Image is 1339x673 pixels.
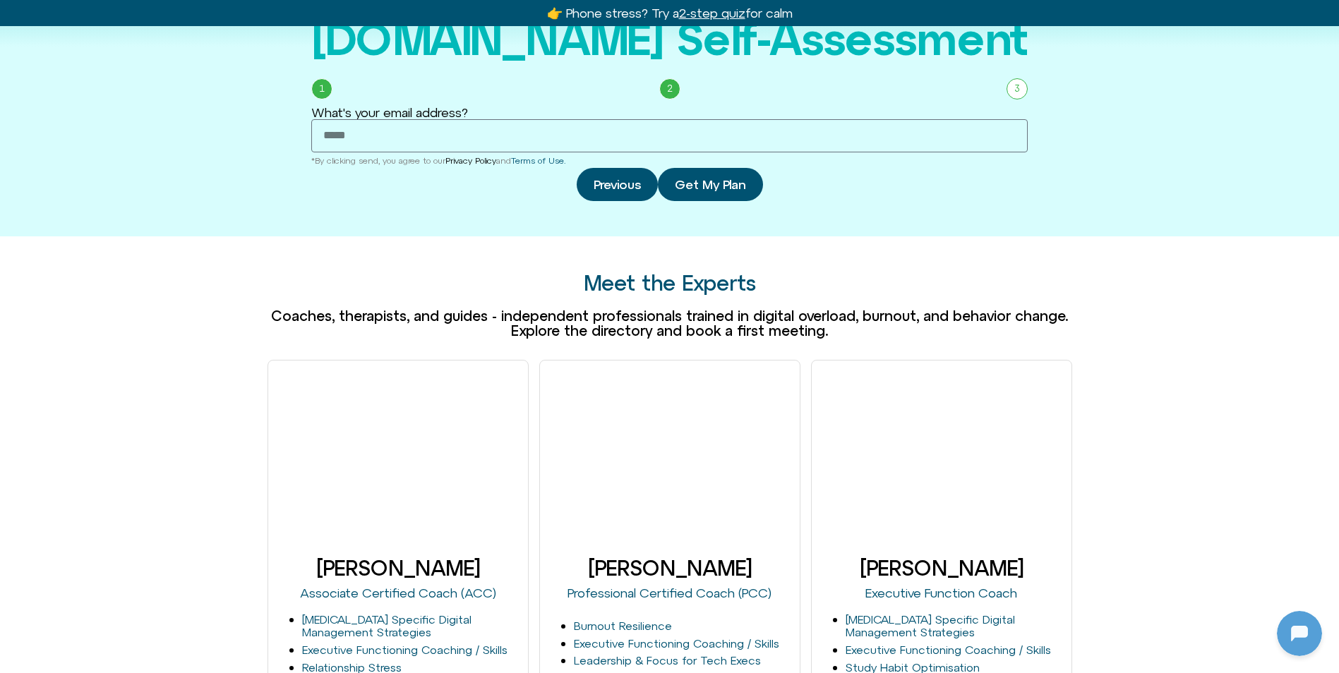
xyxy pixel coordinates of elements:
[311,14,1028,63] h2: [DOMAIN_NAME] Self-Assessment
[445,156,496,166] a: Privacy Policy
[271,308,1068,339] span: Coaches, therapists, and guides - independent professionals trained in digital overload, burnout,...
[860,556,1023,580] a: [PERSON_NAME]
[311,156,565,166] span: *By clicking send, you agree to our and
[865,586,1017,600] a: Executive Function Coach
[268,272,1072,295] h2: Meet the Experts
[311,78,332,99] div: 1
[846,643,1051,656] a: Executive Functioning Coaching / Skills
[511,156,565,166] a: Terms of Use.
[300,586,496,600] a: Associate Certified Coach (ACC)
[659,78,680,99] div: 2
[574,637,779,650] a: Executive Functioning Coaching / Skills
[588,556,752,580] a: [PERSON_NAME]
[846,613,1015,639] a: [MEDICAL_DATA] Specific Digital Management Strategies
[311,78,1028,202] form: Homepage Sign Up
[547,6,793,20] a: 👉 Phone stress? Try a2-step quizfor calm
[568,586,771,600] a: Professional Certified Coach (PCC)
[1277,611,1322,656] iframe: Botpress
[658,168,763,201] button: Get My Plan
[302,643,508,656] a: Executive Functioning Coaching / Skills
[574,619,672,632] a: Burnout Resilience
[1007,78,1028,99] div: 3
[577,168,658,201] button: Previous
[574,654,761,667] a: Leadership & Focus for Tech Execs
[316,556,480,580] a: [PERSON_NAME]
[311,107,468,119] label: What's your email address?
[675,178,746,192] span: Get My Plan
[302,613,472,639] a: [MEDICAL_DATA] Specific Digital Management Strategies
[679,6,745,20] u: 2-step quiz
